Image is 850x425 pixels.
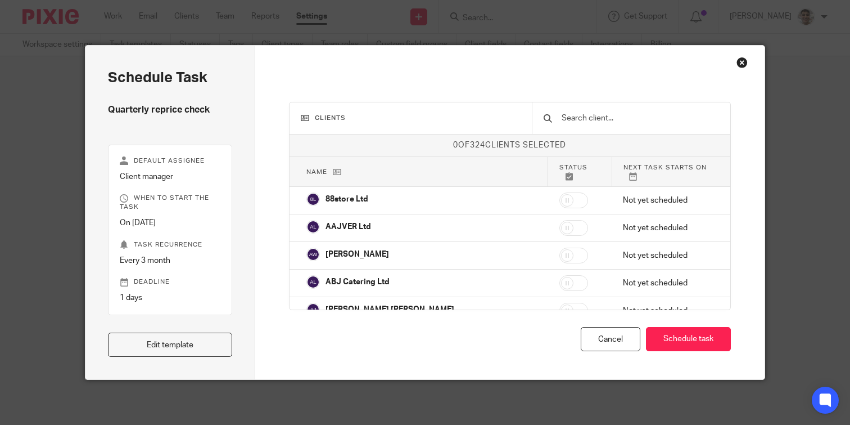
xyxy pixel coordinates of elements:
[120,278,220,287] p: Deadline
[301,114,521,123] h3: Clients
[736,57,748,68] div: Close this dialog window
[623,222,713,234] p: Not yet scheduled
[120,156,220,165] p: Default assignee
[623,278,713,289] p: Not yet scheduled
[306,167,536,177] p: Name
[306,248,320,261] img: svg%3E
[108,333,232,357] a: Edit template
[623,195,713,206] p: Not yet scheduled
[120,292,220,303] p: 1 days
[108,68,232,87] h2: Schedule task
[325,304,454,315] p: [PERSON_NAME] [PERSON_NAME]
[559,163,600,181] p: Status
[581,327,640,351] div: Cancel
[120,194,220,212] p: When to start the task
[623,250,713,261] p: Not yet scheduled
[470,141,485,149] span: 324
[290,140,730,151] p: of clients selected
[325,276,390,288] p: ABJ Catering Ltd
[306,193,320,206] img: svg%3E
[306,303,320,316] img: svg%3E
[325,249,389,260] p: [PERSON_NAME]
[560,112,718,124] input: Search client...
[306,275,320,289] img: svg%3E
[325,221,371,232] p: AAJVER Ltd
[646,327,731,351] button: Schedule task
[306,220,320,234] img: svg%3E
[120,217,220,229] p: On [DATE]
[325,194,368,205] p: 88store Ltd
[120,240,220,249] p: Task recurrence
[623,163,713,181] p: Next task starts on
[453,141,458,149] span: 0
[623,305,713,316] p: Not yet scheduled
[120,255,220,266] p: Every 3 month
[108,104,232,116] h4: Quarterly reprice check
[120,171,220,182] p: Client manager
